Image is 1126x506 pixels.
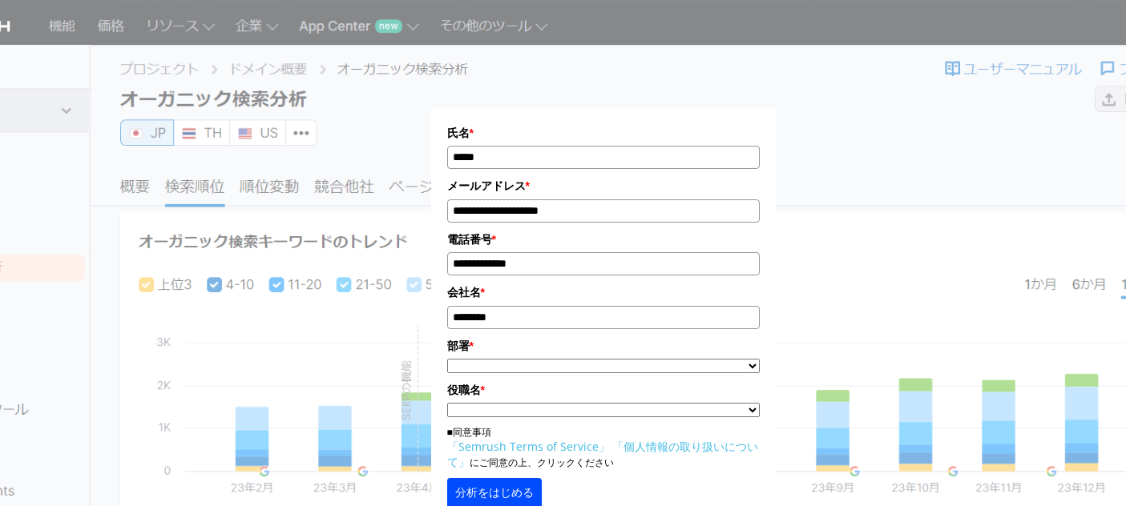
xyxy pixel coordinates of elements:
[447,231,760,248] label: 電話番号
[447,337,760,355] label: 部署
[447,124,760,142] label: 氏名
[447,283,760,301] label: 会社名
[447,439,758,469] a: 「個人情報の取り扱いについて」
[447,381,760,399] label: 役職名
[447,177,760,195] label: メールアドレス
[447,425,760,470] p: ■同意事項 にご同意の上、クリックください
[447,439,610,454] a: 「Semrush Terms of Service」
